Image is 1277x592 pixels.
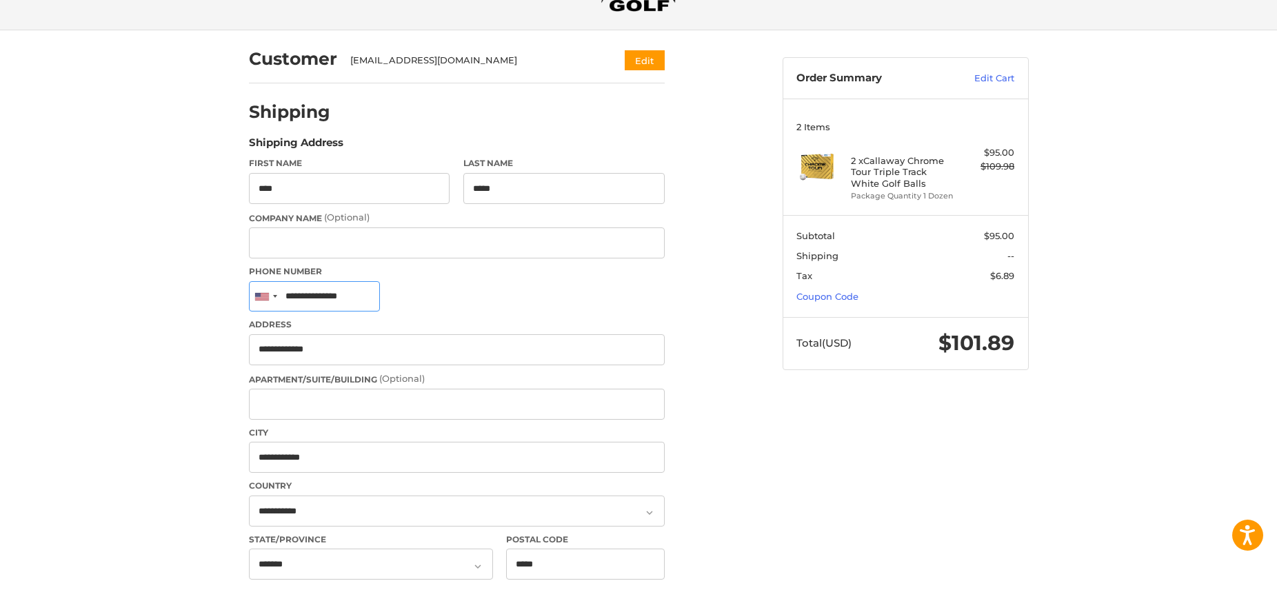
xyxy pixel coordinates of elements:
[796,336,852,349] span: Total (USD)
[796,72,945,85] h3: Order Summary
[249,135,343,157] legend: Shipping Address
[249,318,665,331] label: Address
[796,270,812,281] span: Tax
[796,121,1014,132] h3: 2 Items
[249,372,665,386] label: Apartment/Suite/Building
[945,72,1014,85] a: Edit Cart
[625,50,665,70] button: Edit
[506,533,665,546] label: Postal Code
[938,330,1014,356] span: $101.89
[379,373,425,384] small: (Optional)
[796,291,858,302] a: Coupon Code
[984,230,1014,241] span: $95.00
[324,212,370,223] small: (Optional)
[249,157,450,170] label: First Name
[960,160,1014,174] div: $109.98
[796,250,838,261] span: Shipping
[249,211,665,225] label: Company Name
[851,155,956,189] h4: 2 x Callaway Chrome Tour Triple Track White Golf Balls
[851,190,956,202] li: Package Quantity 1 Dozen
[250,282,281,312] div: United States: +1
[249,101,330,123] h2: Shipping
[960,146,1014,160] div: $95.00
[249,48,337,70] h2: Customer
[463,157,665,170] label: Last Name
[796,230,835,241] span: Subtotal
[350,54,598,68] div: [EMAIL_ADDRESS][DOMAIN_NAME]
[1007,250,1014,261] span: --
[990,270,1014,281] span: $6.89
[249,427,665,439] label: City
[249,480,665,492] label: Country
[249,265,665,278] label: Phone Number
[249,533,493,546] label: State/Province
